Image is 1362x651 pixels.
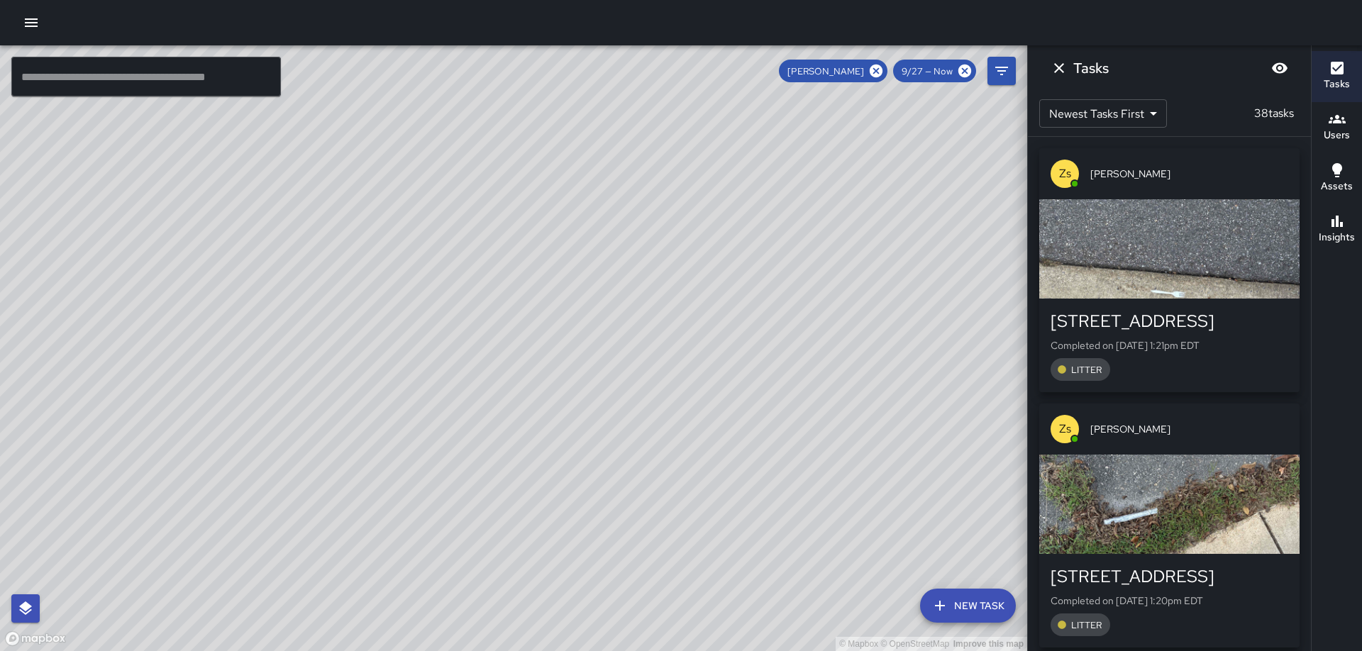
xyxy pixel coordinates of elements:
[1039,148,1300,392] button: Zs[PERSON_NAME][STREET_ADDRESS]Completed on [DATE] 1:21pm EDTLITTER
[1324,77,1350,92] h6: Tasks
[1324,128,1350,143] h6: Users
[1051,338,1288,352] p: Completed on [DATE] 1:21pm EDT
[1312,51,1362,102] button: Tasks
[1312,204,1362,255] button: Insights
[1266,54,1294,82] button: Blur
[1312,102,1362,153] button: Users
[779,65,873,77] span: [PERSON_NAME]
[1059,421,1071,438] p: Zs
[1063,364,1110,376] span: LITTER
[1248,105,1300,122] p: 38 tasks
[1059,165,1071,182] p: Zs
[1312,153,1362,204] button: Assets
[1045,54,1073,82] button: Dismiss
[1051,310,1288,333] div: [STREET_ADDRESS]
[1063,619,1110,631] span: LITTER
[1319,230,1355,245] h6: Insights
[1039,404,1300,647] button: Zs[PERSON_NAME][STREET_ADDRESS]Completed on [DATE] 1:20pm EDTLITTER
[1321,179,1353,194] h6: Assets
[1090,422,1288,436] span: [PERSON_NAME]
[987,57,1016,85] button: Filters
[920,589,1016,623] button: New Task
[779,60,887,82] div: [PERSON_NAME]
[893,60,976,82] div: 9/27 — Now
[1051,594,1288,608] p: Completed on [DATE] 1:20pm EDT
[1073,57,1109,79] h6: Tasks
[893,65,961,77] span: 9/27 — Now
[1090,167,1288,181] span: [PERSON_NAME]
[1039,99,1167,128] div: Newest Tasks First
[1051,565,1288,588] div: [STREET_ADDRESS]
